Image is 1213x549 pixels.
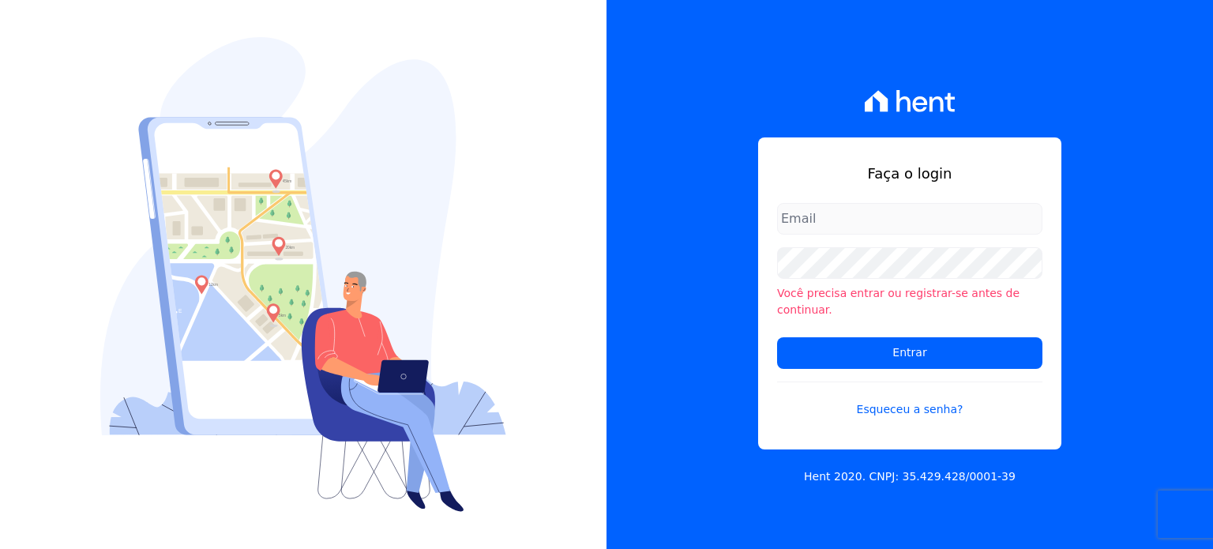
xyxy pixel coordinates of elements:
[804,468,1016,485] p: Hent 2020. CNPJ: 35.429.428/0001-39
[777,382,1042,418] a: Esqueceu a senha?
[777,285,1042,318] li: Você precisa entrar ou registrar-se antes de continuar.
[777,203,1042,235] input: Email
[100,37,506,512] img: Login
[777,163,1042,184] h1: Faça o login
[777,337,1042,369] input: Entrar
